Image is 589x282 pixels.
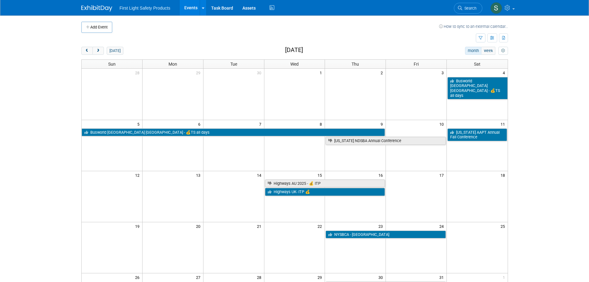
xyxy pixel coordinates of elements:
span: Sun [108,62,116,67]
a: Busworld [GEOGRAPHIC_DATA] [GEOGRAPHIC_DATA] - 💰TS all days [447,77,507,100]
a: [US_STATE] AAPT Annual Fall Conference [447,128,507,141]
span: 18 [500,171,508,179]
span: First Light Safety Products [120,6,170,11]
span: 24 [439,222,446,230]
span: 3 [441,69,446,76]
span: Wed [290,62,299,67]
span: 4 [502,69,508,76]
i: Personalize Calendar [501,49,505,53]
span: 28 [256,273,264,281]
span: 1 [319,69,325,76]
span: 15 [317,171,325,179]
span: Sat [474,62,480,67]
span: Mon [169,62,177,67]
span: 25 [500,222,508,230]
span: 14 [256,171,264,179]
a: How to sync to an external calendar... [439,24,508,29]
img: ExhibitDay [81,5,112,11]
span: 2 [380,69,386,76]
span: 6 [198,120,203,128]
span: 9 [380,120,386,128]
span: 28 [134,69,142,76]
button: week [481,47,495,55]
button: myCustomButton [498,47,508,55]
span: Fri [414,62,419,67]
span: Tue [230,62,237,67]
span: 11 [500,120,508,128]
span: 12 [134,171,142,179]
span: 13 [195,171,203,179]
a: Highways AU 2025 - 💰 ITP [265,180,385,188]
span: 30 [256,69,264,76]
span: 10 [439,120,446,128]
span: 26 [134,273,142,281]
span: 19 [134,222,142,230]
span: 1 [502,273,508,281]
span: 31 [439,273,446,281]
button: Add Event [81,22,112,33]
span: 17 [439,171,446,179]
span: 22 [317,222,325,230]
span: 29 [195,69,203,76]
span: 29 [317,273,325,281]
span: Thu [352,62,359,67]
span: 20 [195,222,203,230]
span: 7 [258,120,264,128]
button: month [465,47,481,55]
span: 21 [256,222,264,230]
button: [DATE] [107,47,123,55]
span: 5 [137,120,142,128]
a: [US_STATE] NDSBA Annual Conference [326,137,446,145]
span: 27 [195,273,203,281]
span: 16 [378,171,386,179]
span: 30 [378,273,386,281]
a: Busworld [GEOGRAPHIC_DATA] [GEOGRAPHIC_DATA] - 💰TS all days [82,128,385,137]
a: Highways UK- ITP 💰 [265,188,385,196]
a: NYSBCA - [GEOGRAPHIC_DATA] [326,231,446,239]
button: next [92,47,104,55]
span: 23 [378,222,386,230]
a: Search [454,3,482,14]
img: Steph Willemsen [490,2,502,14]
span: Search [462,6,476,11]
span: 8 [319,120,325,128]
button: prev [81,47,93,55]
h2: [DATE] [285,47,303,54]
